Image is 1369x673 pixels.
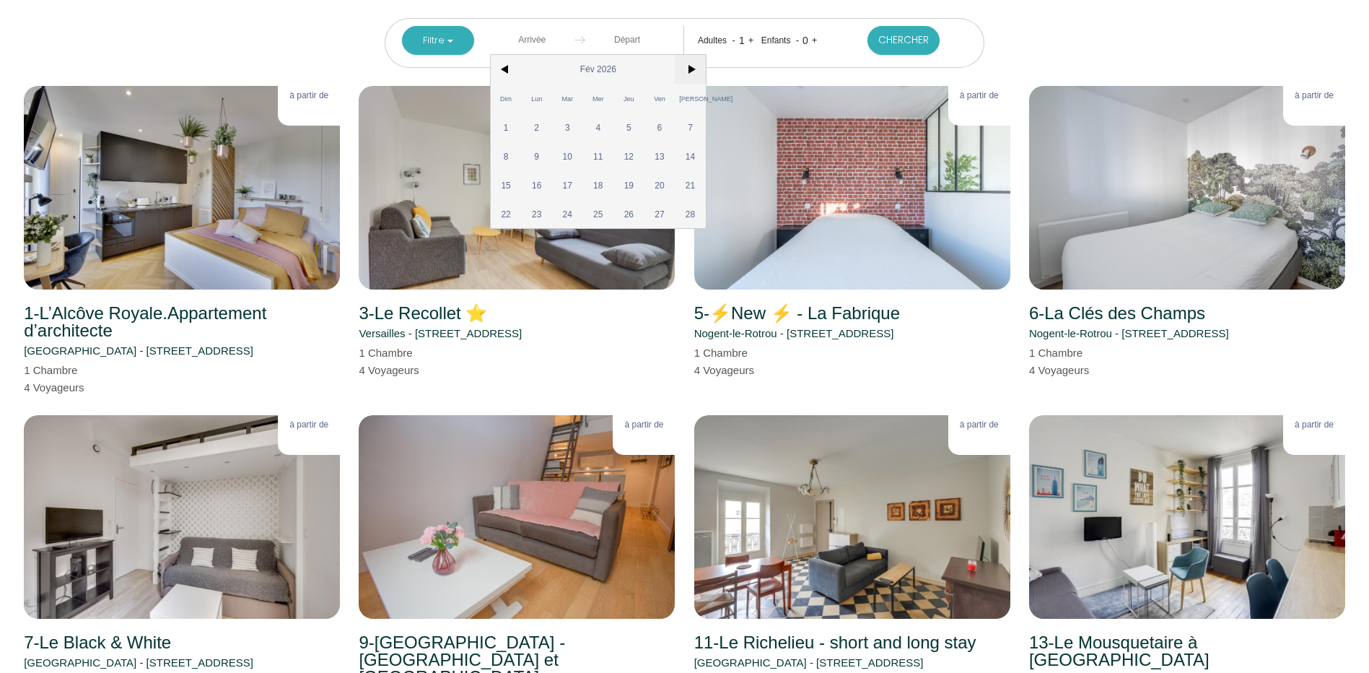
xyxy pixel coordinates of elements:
p: à partir de [289,418,328,432]
span: 1 [491,113,522,142]
span: 20 [644,170,675,199]
span: < [491,55,522,84]
a: + [812,35,818,45]
p: à partir de [1295,89,1334,103]
p: 1 Chambre [359,344,419,362]
span: Lun [521,84,552,113]
div: Enfants [761,34,796,48]
p: à partir de [624,418,663,432]
span: 17 [552,170,583,199]
span: 13 [644,142,675,170]
p: 4 Voyageur [359,362,419,379]
h2: 1-L’Alcôve Royale.Appartement d’architecte [24,305,340,339]
span: > [675,55,706,84]
p: à partir de [960,418,999,432]
span: 14 [675,142,706,170]
span: Jeu [613,84,644,113]
span: 11 [583,142,614,170]
img: rental-image [24,86,340,290]
p: 1 Chambre [24,362,84,379]
span: 18 [583,170,614,199]
span: s [749,364,755,376]
img: rental-image [24,415,340,619]
p: 1 Chambre [1029,344,1089,362]
h2: 7-Le Black & White [24,634,171,651]
p: [GEOGRAPHIC_DATA] - [STREET_ADDRESS] [24,654,253,672]
p: 45 € [289,432,328,452]
span: 12 [613,142,644,170]
img: rental-image [1029,86,1345,290]
span: s [414,364,419,376]
a: - [732,35,735,45]
p: Nogent-le-Rotrou - [STREET_ADDRESS] [694,325,894,342]
div: Adultes [698,34,732,48]
span: Dim [491,84,522,113]
span: 15 [491,170,522,199]
span: 7 [675,113,706,142]
img: rental-image [359,86,675,290]
p: 4 Voyageur [1029,362,1089,379]
input: Départ [585,26,670,54]
span: 26 [613,199,644,228]
h2: 5-⚡️New ⚡️ - La Fabrique [694,305,900,322]
span: s [79,381,84,394]
span: 3 [552,113,583,142]
span: 9 [521,142,552,170]
span: 23 [521,199,552,228]
h2: 11-Le Richelieu - short and long stay [694,634,976,651]
a: + [748,35,754,45]
img: rental-image [694,415,1010,619]
p: à partir de [1295,418,1334,432]
span: 19 [613,170,644,199]
span: 5 [613,113,644,142]
button: Filtre [402,26,474,55]
h2: 3-Le Recollet ⭐️ [359,305,487,322]
a: - [796,35,799,45]
p: [GEOGRAPHIC_DATA] - [STREET_ADDRESS] [24,342,253,360]
p: 75 € [624,432,663,452]
h2: 6-La Clés des Champs [1029,305,1205,322]
img: guests [574,35,585,45]
p: 80 € [960,432,999,452]
span: 25 [583,199,614,228]
p: 49 € [1295,103,1334,123]
p: 4 Voyageur [694,362,754,379]
span: 27 [644,199,675,228]
span: 4 [583,113,614,142]
p: à partir de [960,89,999,103]
span: [PERSON_NAME] [675,84,706,113]
p: 50 € [960,103,999,123]
span: Fév 2026 [521,55,675,84]
p: 4 Voyageur [24,379,84,396]
p: à partir de [289,89,328,103]
span: s [1084,364,1090,376]
img: rental-image [694,86,1010,290]
input: Arrivée [490,26,574,54]
p: Versailles - [STREET_ADDRESS] [359,325,522,342]
span: 24 [552,199,583,228]
p: 50 € [1295,432,1334,452]
span: Mer [583,84,614,113]
span: 28 [675,199,706,228]
span: 2 [521,113,552,142]
p: [GEOGRAPHIC_DATA] - [STREET_ADDRESS] [694,654,924,672]
span: 10 [552,142,583,170]
span: 22 [491,199,522,228]
p: 60 € [289,103,328,123]
img: rental-image [359,415,675,619]
span: 16 [521,170,552,199]
span: 8 [491,142,522,170]
span: 21 [675,170,706,199]
button: Chercher [867,26,940,55]
img: rental-image [1029,415,1345,619]
div: 0 [799,29,812,52]
p: Nogent-le-Rotrou - [STREET_ADDRESS] [1029,325,1229,342]
div: 1 [735,29,748,52]
span: 6 [644,113,675,142]
h2: 13-Le Mousquetaire à [GEOGRAPHIC_DATA] [1029,634,1345,669]
span: Mar [552,84,583,113]
p: 1 Chambre [694,344,754,362]
span: Ven [644,84,675,113]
